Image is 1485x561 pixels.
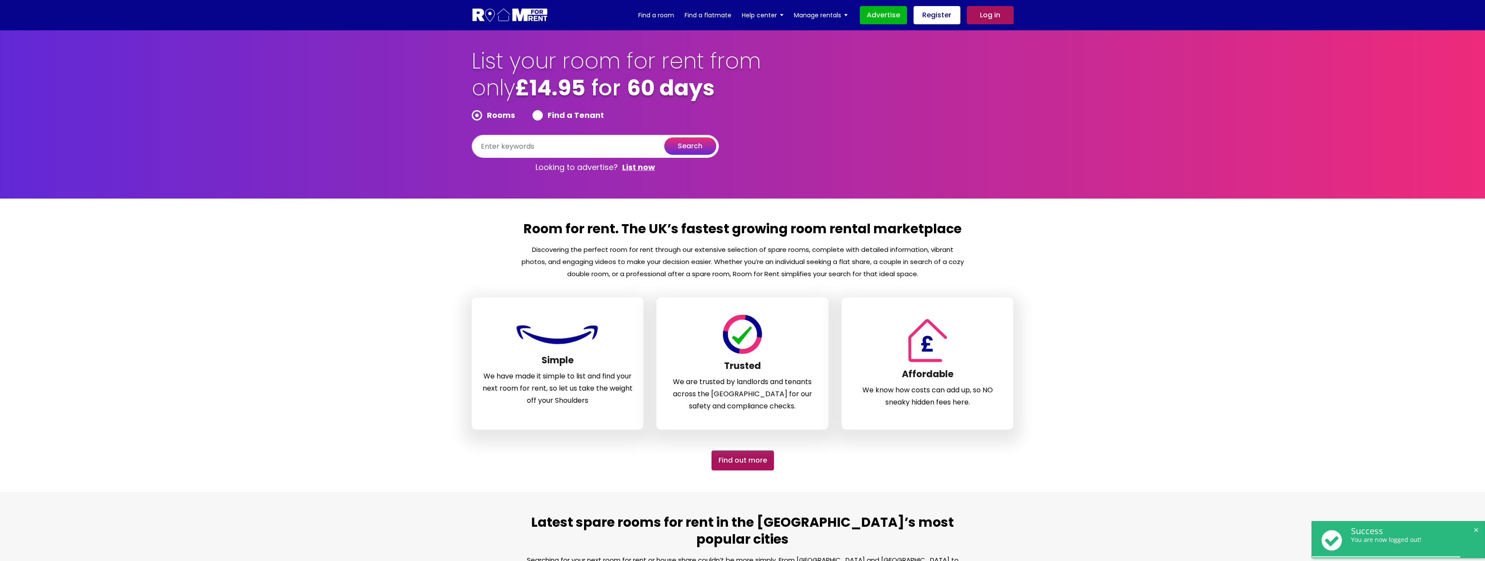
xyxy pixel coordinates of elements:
a: Find a room [638,9,674,22]
p: We know how costs can add up, so NO sneaky hidden fees here. [852,384,1003,408]
p: We have made it simple to list and find your next room for rent, so let us take the weight off yo... [483,370,633,407]
a: Advertise [860,6,907,24]
h2: Latest spare rooms for rent in the [GEOGRAPHIC_DATA]’s most popular cities [521,514,965,554]
h3: Trusted [667,360,818,376]
a: Manage rentals [794,9,848,22]
img: Room For Rent [514,321,601,348]
img: Room For Rent [721,315,764,354]
a: Help center [742,9,783,22]
p: Discovering the perfect room for rent through our extensive selection of spare rooms, complete wi... [521,244,965,280]
h3: Simple [483,355,633,370]
p: We are trusted by landlords and tenants across the [GEOGRAPHIC_DATA] for our safety and complianc... [667,376,818,412]
div: Success [1351,526,1476,536]
a: Find a flatmate [685,9,731,22]
label: Rooms [472,110,515,121]
h2: Room for rent. The UK’s fastest growing room rental marketplace [521,220,965,244]
label: Find a Tenant [532,110,604,121]
a: List now [622,162,655,173]
input: Enter keywords [472,135,719,158]
h1: List your room for rent from only [472,48,762,110]
a: Log in [967,6,1014,24]
a: Register [914,6,960,24]
div: You are now logged out! [1351,536,1476,544]
button: search [664,137,716,155]
span: for [591,72,621,103]
a: Find out More [711,450,774,470]
img: Room For Rent [904,319,951,362]
b: £14.95 [515,72,585,103]
span: × [1472,526,1480,534]
h3: Affordable [852,369,1003,384]
p: Looking to advertise? [472,158,719,177]
b: 60 days [627,72,715,103]
img: Logo for Room for Rent, featuring a welcoming design with a house icon and modern typography [472,7,548,23]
